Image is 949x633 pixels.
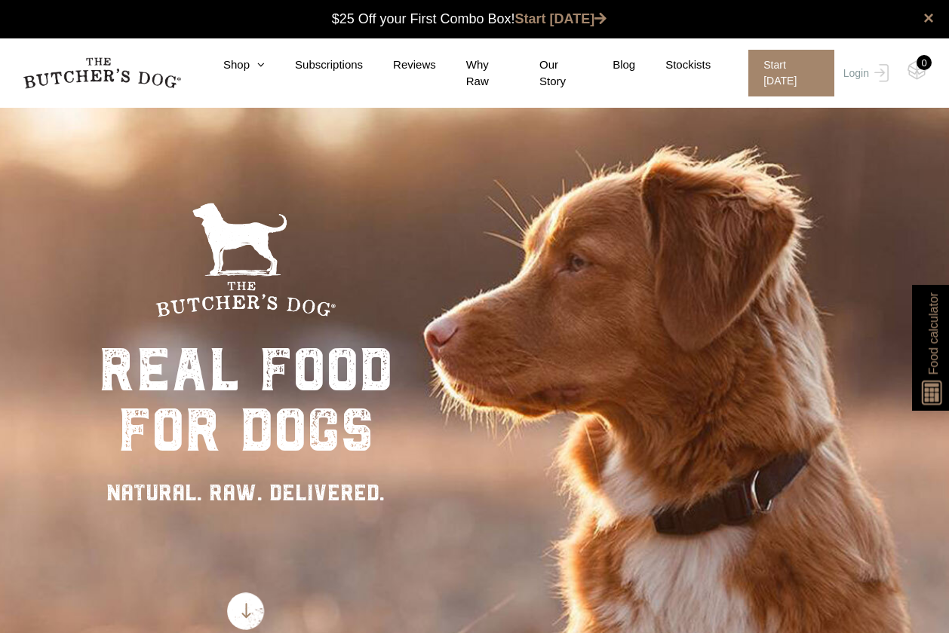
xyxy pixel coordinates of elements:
a: Subscriptions [265,57,363,74]
a: close [923,9,934,27]
a: Login [840,50,889,96]
a: Shop [193,57,265,74]
a: Stockists [635,57,711,74]
div: NATURAL. RAW. DELIVERED. [99,476,393,509]
a: Blog [582,57,635,74]
a: Why Raw [436,57,509,90]
div: real food for dogs [99,340,393,460]
div: 0 [917,55,932,70]
a: Start [DATE] [515,11,607,26]
a: Our Story [509,57,582,90]
img: TBD_Cart-Empty.png [908,60,926,80]
a: Start [DATE] [733,50,840,96]
span: Food calculator [924,292,942,375]
a: Reviews [363,57,436,74]
span: Start [DATE] [748,50,834,96]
